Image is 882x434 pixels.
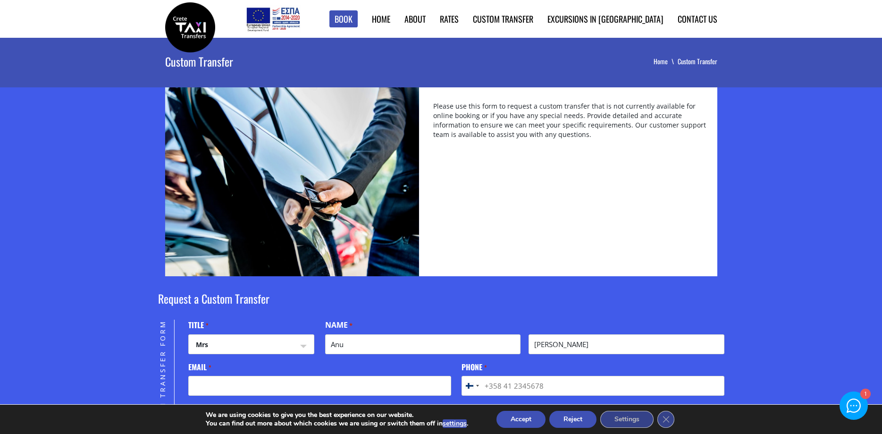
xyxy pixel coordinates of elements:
[372,13,390,25] a: Home
[678,13,717,25] a: Contact us
[165,21,215,31] a: Crete Taxi Transfers | Best Custom Transfers in Crete | Crete Taxi Transfers
[206,411,468,419] p: We are using cookies to give you the best experience on our website.
[473,13,533,25] a: Custom Transfer
[325,334,521,354] input: First
[165,87,419,276] img: crete taxi transfer services
[462,403,537,414] label: Drop off destination
[496,411,546,428] button: Accept
[325,320,353,331] legend: Name
[462,376,482,395] button: Selected country
[654,56,678,66] a: Home
[678,57,717,66] li: Custom Transfer
[462,362,487,373] label: Phone
[329,10,358,28] a: Book
[657,411,674,428] button: Close GDPR Cookie Banner
[443,419,467,428] button: settings
[165,38,450,85] h1: Custom Transfer
[206,419,468,428] p: You can find out more about which cookies we are using or switch them off in .
[462,376,724,396] input: +358 41 2345678
[188,362,211,373] label: Email
[600,411,654,428] button: Settings
[158,290,724,320] h2: Request a Custom Transfer
[165,2,215,52] img: Crete Taxi Transfers | Best Custom Transfers in Crete | Crete Taxi Transfers
[860,390,870,400] div: 1
[549,411,596,428] button: Reject
[440,13,459,25] a: Rates
[547,13,664,25] a: Excursions in [GEOGRAPHIC_DATA]
[188,320,208,331] label: Title
[188,403,248,414] label: Pickup location
[433,102,708,147] p: Please use this form to request a custom transfer that is not currently available for online book...
[245,5,301,33] img: e-bannersEUERDF180X90.jpg
[404,13,426,25] a: About
[529,334,724,354] input: Last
